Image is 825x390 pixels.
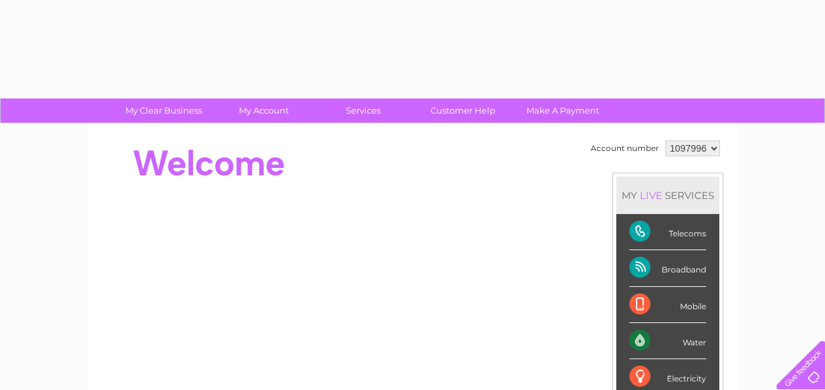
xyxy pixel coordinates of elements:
a: My Clear Business [110,98,218,123]
div: MY SERVICES [616,177,719,214]
td: Account number [587,137,662,160]
div: Water [629,323,706,359]
a: Customer Help [409,98,517,123]
a: Make A Payment [509,98,617,123]
div: Broadband [629,250,706,286]
a: My Account [209,98,318,123]
div: LIVE [637,189,665,202]
div: Telecoms [629,214,706,250]
div: Mobile [629,287,706,323]
a: Services [309,98,417,123]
